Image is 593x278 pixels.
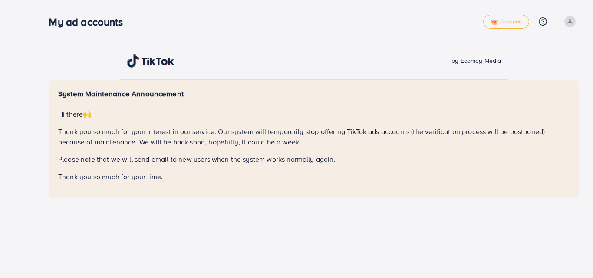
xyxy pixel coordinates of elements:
[491,19,498,25] img: tick
[451,56,501,65] span: by Ecomdy Media
[49,16,130,28] h3: My ad accounts
[58,154,570,164] p: Please note that we will send email to new users when the system works normally again.
[83,109,92,119] span: 🙌
[491,19,522,25] span: Upgrade
[58,109,570,119] p: Hi there
[483,15,529,29] a: tickUpgrade
[58,89,570,98] h5: System Maintenance Announcement
[127,54,175,68] img: TikTok
[58,171,570,182] p: Thank you so much for your time.
[58,126,570,147] p: Thank you so much for your interest in our service. Our system will temporarily stop offering Tik...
